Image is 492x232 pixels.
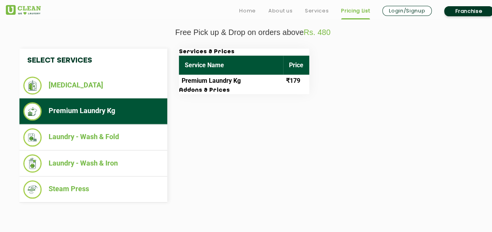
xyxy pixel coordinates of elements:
li: Premium Laundry Kg [23,102,163,120]
img: Laundry - Wash & Fold [23,128,42,147]
li: Laundry - Wash & Iron [23,154,163,173]
a: Login/Signup [382,6,432,16]
a: Home [239,6,256,16]
li: Steam Press [23,180,163,199]
h3: Addons & Prices [179,87,309,94]
td: Premium Laundry Kg [179,75,283,87]
th: Service Name [179,56,283,75]
img: Dry Cleaning [23,77,42,94]
h3: Services & Prices [179,49,309,56]
a: About us [268,6,292,16]
li: [MEDICAL_DATA] [23,77,163,94]
a: Services [305,6,329,16]
img: Premium Laundry Kg [23,102,42,120]
img: Steam Press [23,180,42,199]
img: UClean Laundry and Dry Cleaning [6,5,41,15]
h4: Select Services [19,49,167,73]
td: ₹179 [283,75,309,87]
a: Pricing List [341,6,370,16]
th: Price [283,56,309,75]
li: Laundry - Wash & Fold [23,128,163,147]
span: Rs. 480 [304,28,331,37]
img: Laundry - Wash & Iron [23,154,42,173]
